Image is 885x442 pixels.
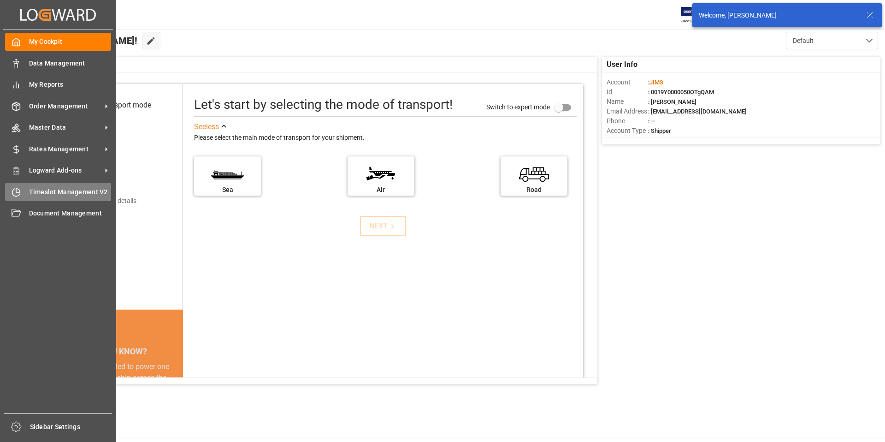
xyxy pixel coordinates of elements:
[199,185,256,195] div: Sea
[194,132,577,143] div: Please select the main mode of transport for your shipment.
[29,80,112,90] span: My Reports
[360,216,406,236] button: NEXT
[170,361,183,439] button: next slide / item
[29,144,102,154] span: Rates Management
[607,59,637,70] span: User Info
[194,121,219,132] div: See less
[5,183,111,201] a: Timeslot Management V2
[786,32,878,49] button: open menu
[505,185,563,195] div: Road
[648,79,663,86] span: :
[30,422,112,432] span: Sidebar Settings
[649,79,663,86] span: JIMS
[607,87,648,97] span: Id
[29,102,102,111] span: Order Management
[793,36,814,46] span: Default
[29,166,102,175] span: Logward Add-ons
[38,32,137,49] span: Hello [PERSON_NAME]!
[607,116,648,126] span: Phone
[5,54,111,72] a: Data Management
[648,118,655,125] span: : —
[5,76,111,94] a: My Reports
[61,361,172,428] div: The energy needed to power one large container ship across the ocean in a single day is the same ...
[607,126,648,136] span: Account Type
[648,127,671,134] span: : Shipper
[352,185,410,195] div: Air
[681,7,713,23] img: Exertis%20JAM%20-%20Email%20Logo.jpg_1722504956.jpg
[29,123,102,132] span: Master Data
[648,89,714,96] span: : 0019Y0000050OTgQAM
[29,59,112,68] span: Data Management
[29,37,112,47] span: My Cockpit
[648,108,747,115] span: : [EMAIL_ADDRESS][DOMAIN_NAME]
[486,103,550,110] span: Switch to expert mode
[607,107,648,116] span: Email Address
[29,209,112,218] span: Document Management
[607,97,648,107] span: Name
[5,33,111,51] a: My Cockpit
[29,187,112,197] span: Timeslot Management V2
[194,95,453,114] div: Let's start by selecting the mode of transport!
[369,221,397,232] div: NEXT
[50,342,183,361] div: DID YOU KNOW?
[699,11,857,20] div: Welcome, [PERSON_NAME]
[648,98,696,105] span: : [PERSON_NAME]
[607,78,648,87] span: Account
